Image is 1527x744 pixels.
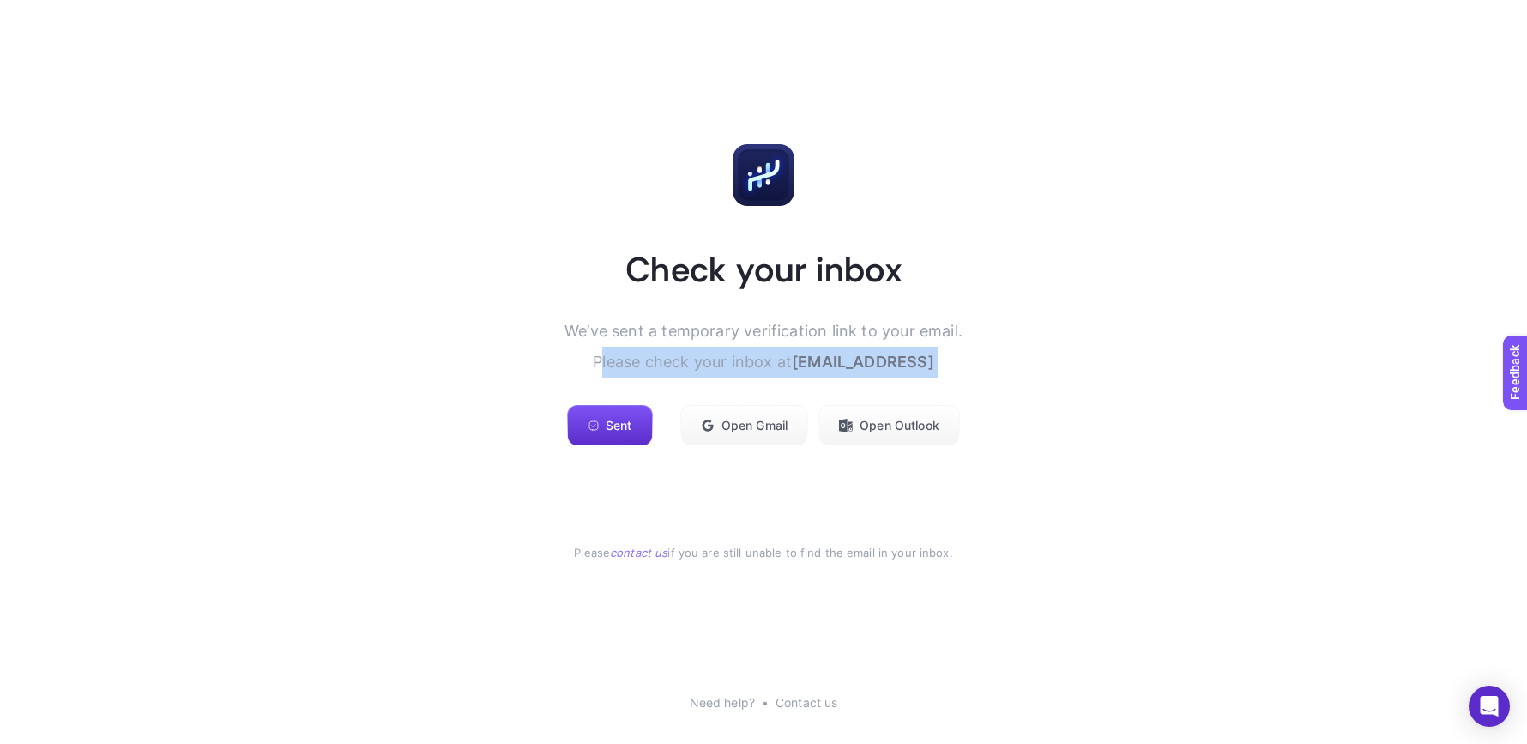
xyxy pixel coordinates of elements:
button: Open Gmail [680,405,808,446]
a: Contact us [776,696,837,710]
button: Need help? [690,696,755,710]
div: • [762,696,769,710]
span: Sent [606,419,632,432]
span: Open Gmail [721,419,788,432]
span: We’ve sent a temporary verification link to your email. Please check your inbox at [564,322,963,371]
a: contact us [610,546,667,560]
span: [EMAIL_ADDRESS] [792,353,934,371]
span: Open Outlook [860,419,939,432]
span: if you are still unable to find the email in your inbox. [667,546,952,560]
span: Feedback [10,5,65,19]
span: Please [574,546,610,560]
button: Open Outlook [818,405,960,446]
button: Sent [567,405,652,446]
div: Open Intercom Messenger [1469,686,1510,727]
h1: Check your inbox [625,247,902,292]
